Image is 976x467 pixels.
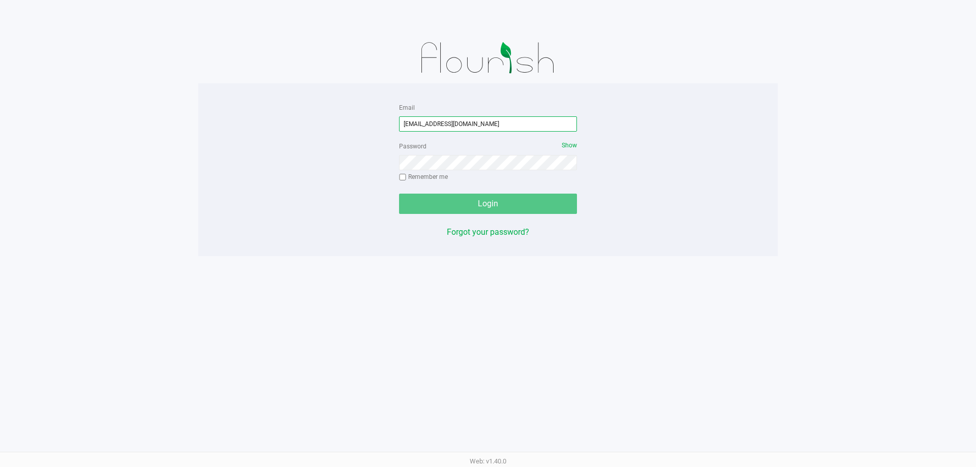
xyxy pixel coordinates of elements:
label: Email [399,103,415,112]
span: Web: v1.40.0 [470,457,506,465]
input: Remember me [399,174,406,181]
label: Remember me [399,172,448,181]
label: Password [399,142,426,151]
span: Show [562,142,577,149]
button: Forgot your password? [447,226,529,238]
